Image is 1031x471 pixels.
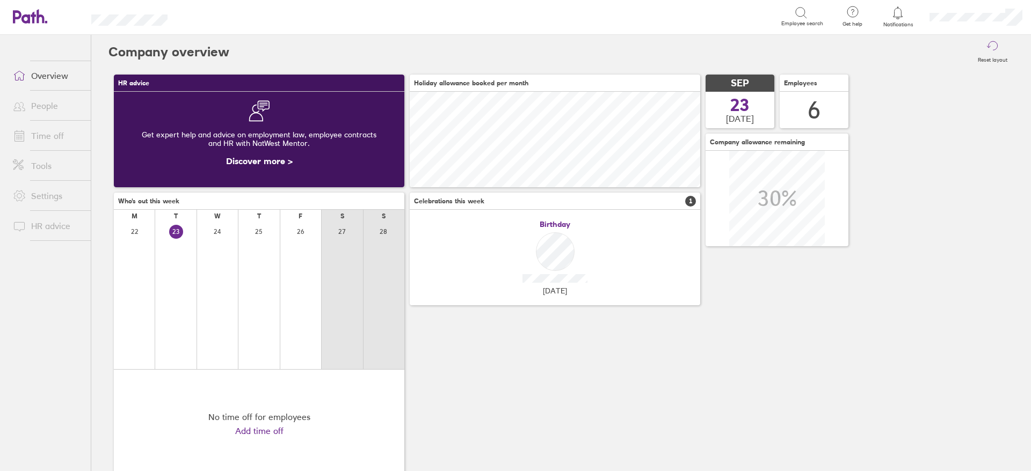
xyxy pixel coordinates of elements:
div: T [174,212,178,220]
a: Settings [4,185,91,207]
span: Who's out this week [118,197,179,205]
a: Discover more > [226,156,293,166]
span: Company allowance remaining [710,138,805,146]
span: Employees [784,79,817,87]
a: Time off [4,125,91,146]
div: No time off for employees [208,412,310,422]
span: SEP [731,78,749,89]
div: M [132,212,137,220]
a: Tools [4,155,91,176]
h2: Company overview [108,35,229,69]
div: S [382,212,386,220]
a: Add time off [235,426,284,436]
div: S [340,212,344,220]
span: Get help [835,21,870,27]
a: Overview [4,65,91,86]
span: 23 [730,97,750,114]
a: People [4,95,91,116]
a: HR advice [4,215,91,237]
span: 1 [685,196,696,207]
label: Reset layout [971,54,1014,63]
span: [DATE] [543,286,567,295]
div: F [299,212,302,220]
div: Get expert help and advice on employment law, employee contracts and HR with NatWest Mentor. [122,122,396,156]
div: W [214,212,221,220]
span: Birthday [540,220,570,229]
span: Notifications [881,21,916,28]
button: Reset layout [971,35,1014,69]
span: [DATE] [726,114,754,123]
div: T [257,212,261,220]
div: Search [197,11,224,21]
span: Celebrations this week [414,197,484,205]
span: Employee search [781,20,823,27]
a: Notifications [881,5,916,28]
span: Holiday allowance booked per month [414,79,528,87]
div: 6 [808,97,821,124]
span: HR advice [118,79,149,87]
